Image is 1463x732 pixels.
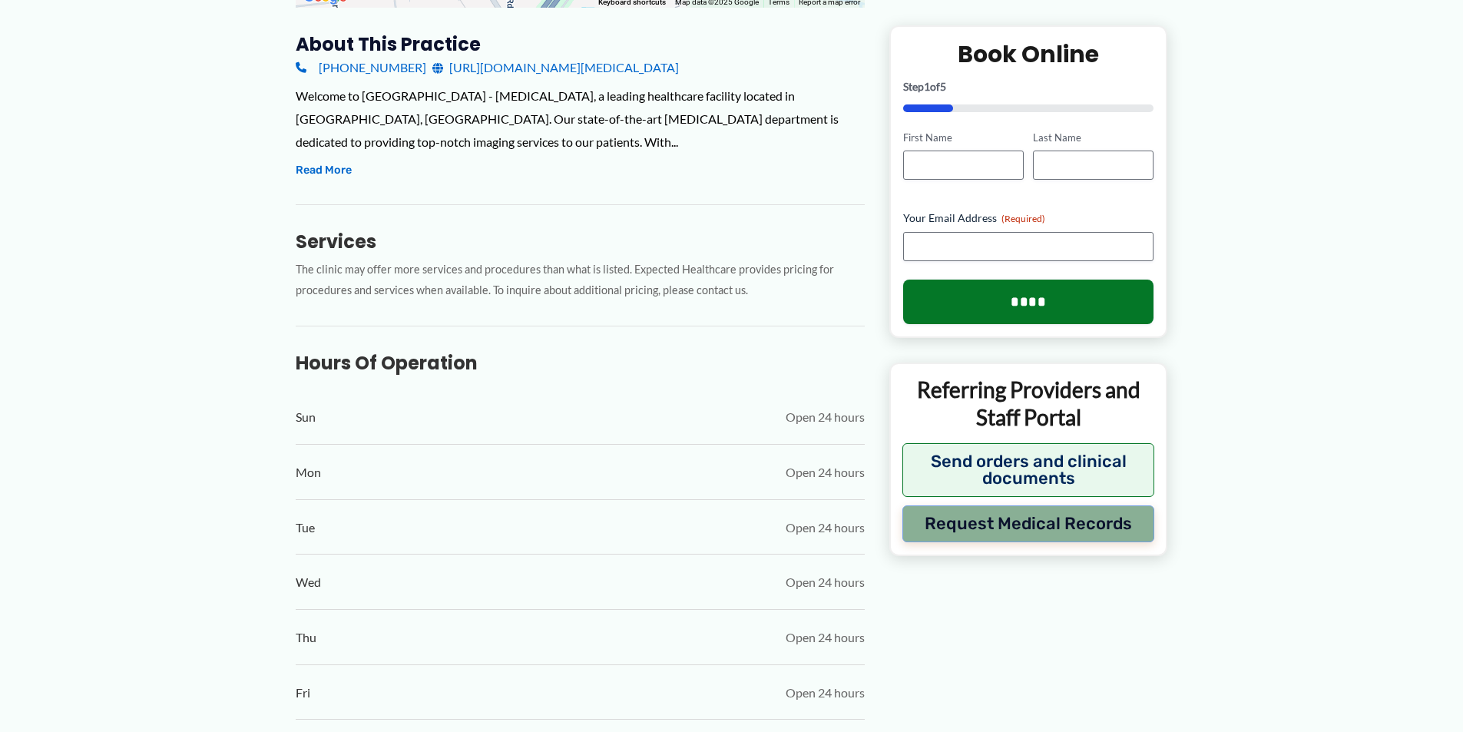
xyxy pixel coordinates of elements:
[296,461,321,484] span: Mon
[432,56,679,79] a: [URL][DOMAIN_NAME][MEDICAL_DATA]
[903,38,1154,68] h2: Book Online
[296,230,865,253] h3: Services
[903,130,1024,144] label: First Name
[296,84,865,153] div: Welcome to [GEOGRAPHIC_DATA] - [MEDICAL_DATA], a leading healthcare facility located in [GEOGRAPH...
[296,516,315,539] span: Tue
[903,210,1154,226] label: Your Email Address
[296,56,426,79] a: [PHONE_NUMBER]
[296,681,310,704] span: Fri
[903,81,1154,91] p: Step of
[924,79,930,92] span: 1
[1001,213,1045,224] span: (Required)
[296,406,316,429] span: Sun
[786,516,865,539] span: Open 24 hours
[786,461,865,484] span: Open 24 hours
[296,161,352,180] button: Read More
[296,32,865,56] h3: About this practice
[296,571,321,594] span: Wed
[296,626,316,649] span: Thu
[902,376,1155,432] p: Referring Providers and Staff Portal
[1033,130,1154,144] label: Last Name
[786,406,865,429] span: Open 24 hours
[786,681,865,704] span: Open 24 hours
[940,79,946,92] span: 5
[902,505,1155,542] button: Request Medical Records
[902,442,1155,496] button: Send orders and clinical documents
[786,626,865,649] span: Open 24 hours
[296,260,865,301] p: The clinic may offer more services and procedures than what is listed. Expected Healthcare provid...
[786,571,865,594] span: Open 24 hours
[296,351,865,375] h3: Hours of Operation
